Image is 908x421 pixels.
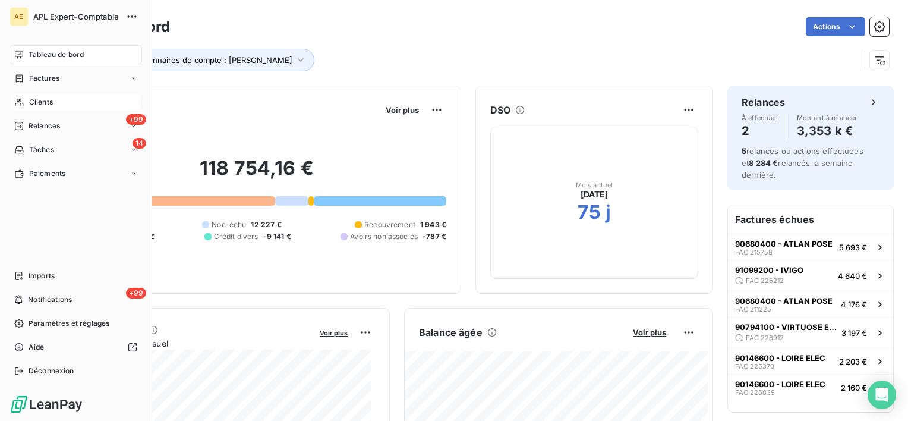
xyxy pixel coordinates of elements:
span: 1 943 € [420,219,446,230]
span: +99 [126,114,146,125]
span: Crédit divers [214,231,258,242]
span: 4 640 € [838,271,867,281]
span: 90146600 - LOIRE ELEC [735,353,825,363]
span: Recouvrement [364,219,415,230]
span: FAC 225370 [735,363,774,370]
h4: 2 [742,121,777,140]
span: 5 693 € [839,243,867,252]
span: Imports [29,271,55,281]
span: +99 [126,288,146,299]
span: Chiffre d'affaires mensuel [67,337,311,350]
span: -787 € [423,231,446,242]
span: FAC 215758 [735,249,773,256]
span: 14 [133,138,146,149]
span: Aide [29,342,45,353]
span: 90146600 - LOIRE ELEC [735,379,825,389]
span: [DATE] [581,188,609,200]
span: 5 [742,146,746,156]
span: 90794100 - VIRTUOSE ENERGIES [735,322,837,332]
h6: DSO [490,103,510,117]
span: Gestionnaires de compte : [PERSON_NAME] [129,55,292,65]
button: 90794100 - VIRTUOSE ENERGIESFAC 2269123 197 € [728,317,893,348]
div: AE [10,7,29,26]
span: Notifications [28,294,72,305]
span: Tableau de bord [29,49,84,60]
h6: Factures échues [728,205,893,234]
h6: Relances [742,95,785,109]
span: Voir plus [320,329,348,337]
span: APL Expert-Comptable [33,12,119,21]
span: 90680400 - ATLAN POSE [735,296,833,306]
button: Actions [806,17,865,36]
span: Clients [29,97,53,108]
span: FAC 226839 [735,389,775,396]
div: Open Intercom Messenger [868,381,896,409]
button: Voir plus [629,327,670,338]
span: 8 284 € [749,158,778,168]
span: -9 141 € [263,231,291,242]
button: 91099200 - IVIGOFAC 2262124 640 € [728,260,893,291]
h6: Balance âgée [419,325,483,340]
span: Paramètres et réglages [29,318,109,329]
span: Mois actuel [576,181,613,188]
span: Relances [29,121,60,131]
button: Voir plus [382,105,423,115]
h2: 75 [578,200,601,224]
span: 3 197 € [841,328,867,338]
span: relances ou actions effectuées et relancés la semaine dernière. [742,146,863,180]
span: 4 176 € [841,300,867,309]
a: Aide [10,338,142,357]
h2: j [606,200,611,224]
button: 90680400 - ATLAN POSEFAC 2112254 176 € [728,291,893,317]
span: À effectuer [742,114,777,121]
span: Paiements [29,168,65,179]
img: Logo LeanPay [10,395,83,414]
span: Déconnexion [29,366,74,376]
span: Voir plus [633,328,666,337]
button: 90146600 - LOIRE ELECFAC 2268392 160 € [728,374,893,400]
span: Montant à relancer [797,114,857,121]
button: 90146600 - LOIRE ELECFAC 2253702 203 € [728,348,893,374]
span: Voir plus [386,105,419,115]
span: 90680400 - ATLAN POSE [735,239,833,249]
button: 90680400 - ATLAN POSEFAC 2157585 693 € [728,234,893,260]
span: 2 203 € [839,357,867,366]
h4: 3,353 k € [797,121,857,140]
span: Factures [29,73,59,84]
span: Tâches [29,144,54,155]
span: Avoirs non associés [350,231,418,242]
span: 2 160 € [841,383,867,392]
span: FAC 211225 [735,306,771,313]
h2: 118 754,16 € [67,156,446,192]
button: Voir plus [316,327,351,338]
span: FAC 226912 [746,334,784,341]
span: Non-échu [212,219,246,230]
span: 12 227 € [251,219,281,230]
button: Gestionnaires de compte : [PERSON_NAME] [111,49,314,71]
span: FAC 226212 [746,277,784,284]
span: 91099200 - IVIGO [735,265,803,275]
